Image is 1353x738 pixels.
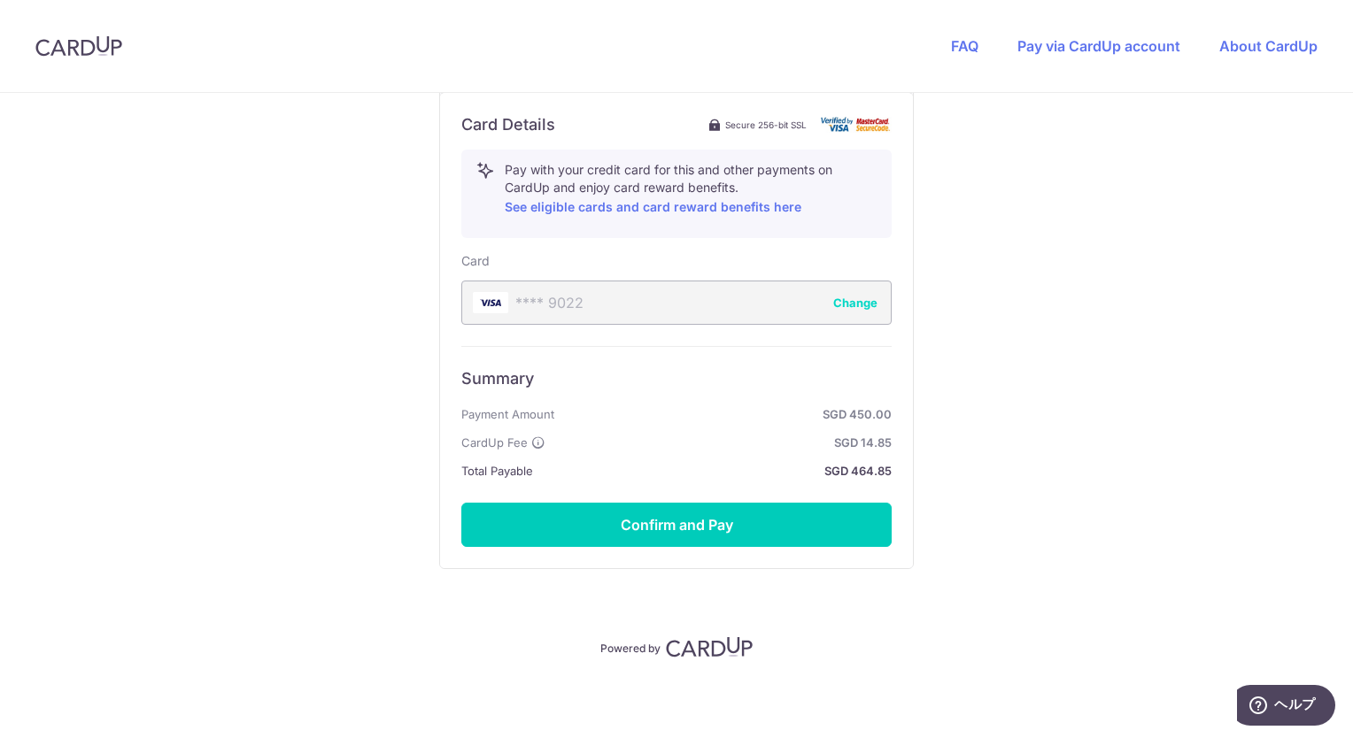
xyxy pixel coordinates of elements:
a: FAQ [951,37,978,55]
h6: Card Details [461,114,555,135]
a: About CardUp [1219,37,1318,55]
img: CardUp [666,636,753,657]
strong: SGD 450.00 [561,404,892,425]
iframe: ウィジェットを開いて詳しい情報を確認できます [1237,685,1335,729]
p: Pay with your credit card for this and other payments on CardUp and enjoy card reward benefits. [505,161,877,218]
label: Card [461,252,490,270]
span: Total Payable [461,460,533,481]
button: Confirm and Pay [461,503,892,547]
a: See eligible cards and card reward benefits here [505,199,801,214]
p: Powered by [600,638,661,656]
a: Pay via CardUp account [1017,37,1180,55]
button: Change [833,294,878,311]
strong: SGD 14.85 [553,432,892,453]
strong: SGD 464.85 [540,460,892,481]
span: Secure 256-bit SSL [725,118,807,132]
span: Payment Amount [461,404,554,425]
img: card secure [821,117,892,132]
span: CardUp Fee [461,432,528,453]
h6: Summary [461,368,892,389]
img: CardUp [35,35,122,57]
